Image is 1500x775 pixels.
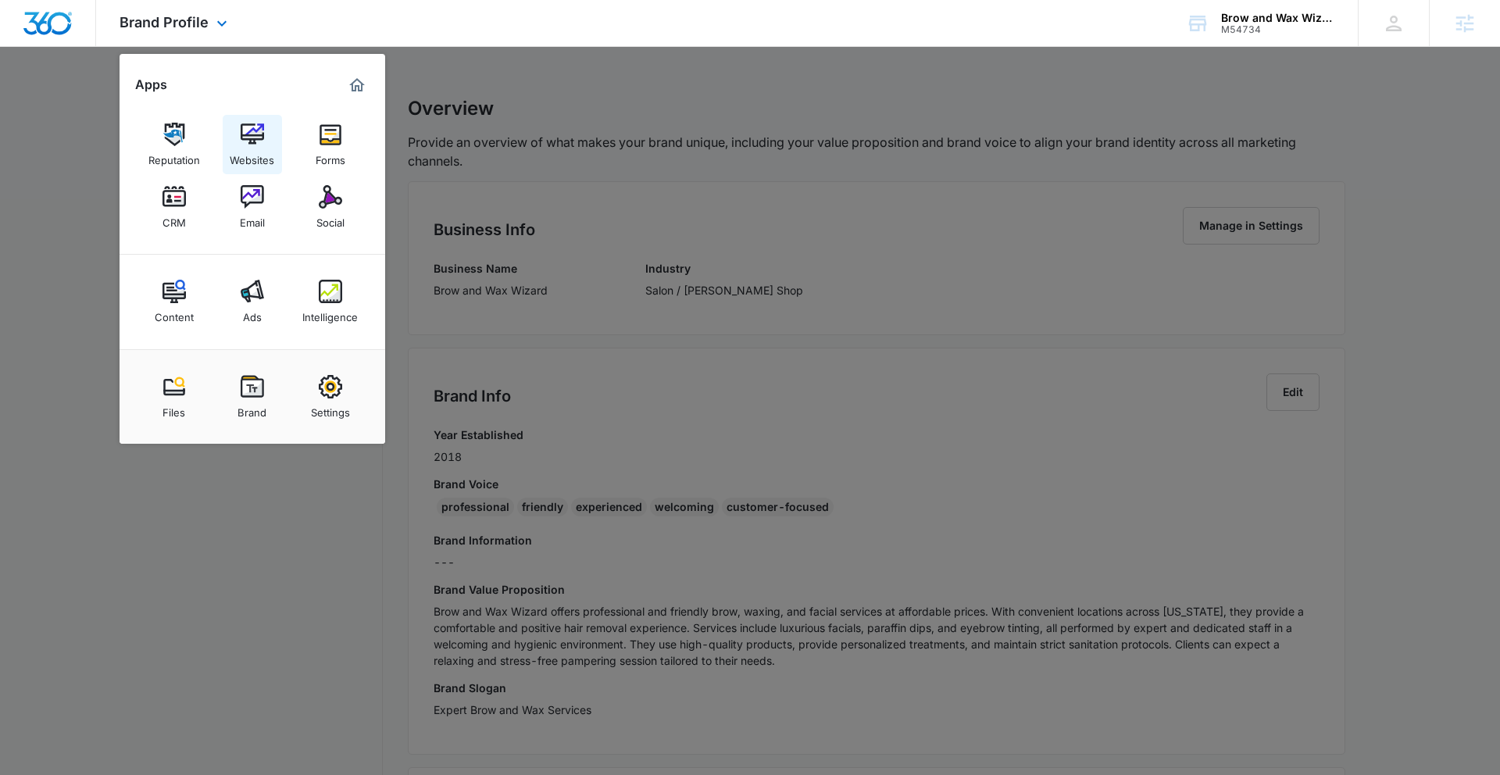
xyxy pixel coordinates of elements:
a: Settings [301,367,360,427]
div: Ads [243,303,262,323]
a: CRM [145,177,204,237]
div: Email [240,209,265,229]
a: Reputation [145,115,204,174]
div: Brand [237,398,266,419]
a: Email [223,177,282,237]
span: Brand Profile [120,14,209,30]
h2: Apps [135,77,167,92]
a: Files [145,367,204,427]
div: account id [1221,24,1335,35]
div: Files [162,398,185,419]
div: Content [155,303,194,323]
a: Websites [223,115,282,174]
div: Reputation [148,146,200,166]
div: Forms [316,146,345,166]
a: Forms [301,115,360,174]
a: Social [301,177,360,237]
a: Ads [223,272,282,331]
a: Marketing 360® Dashboard [345,73,370,98]
div: Settings [311,398,350,419]
div: Social [316,209,345,229]
div: CRM [162,209,186,229]
div: Websites [230,146,274,166]
div: account name [1221,12,1335,24]
a: Brand [223,367,282,427]
div: Intelligence [302,303,358,323]
a: Intelligence [301,272,360,331]
a: Content [145,272,204,331]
